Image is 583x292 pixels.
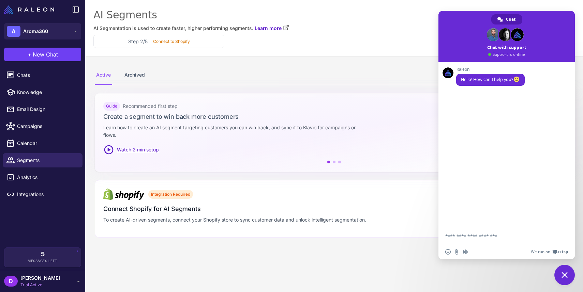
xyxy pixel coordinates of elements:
span: Analytics [17,174,77,181]
span: Knowledge [17,88,77,96]
h3: Create a segment to win back more customers [103,112,565,121]
span: Insert an emoji [445,249,451,255]
div: Chat [491,14,522,25]
div: Archived [123,66,146,85]
span: Chat [506,14,515,25]
div: A [7,26,20,37]
a: Knowledge [3,85,83,99]
p: Learn how to create an AI segment targeting customers you can win back, and sync it to Klavio for... [103,124,365,139]
div: D [4,276,18,287]
span: + [28,50,31,59]
span: Campaigns [17,123,77,130]
span: Recommended first step [123,102,178,110]
img: Raleon Logo [4,5,54,14]
div: AI Segments [93,8,575,22]
span: Segments [17,157,77,164]
span: Chats [17,71,77,79]
span: Watch 2 min setup [117,146,159,153]
a: Calendar [3,136,83,150]
div: Guide [103,102,120,111]
h3: Connect Shopify for AI Segments [103,204,502,213]
div: Active [95,66,112,85]
span: [PERSON_NAME] [20,274,60,282]
button: +New Chat [4,48,81,61]
span: Send a file [454,249,460,255]
a: Integrations [3,187,83,201]
textarea: Compose your message... [445,233,553,239]
a: Learn more [255,25,289,32]
span: 5 [41,251,45,257]
span: Hello! How can I help you? [461,77,520,82]
button: AAroma360 [4,23,81,39]
a: Analytics [3,170,83,184]
span: Raleon [456,67,525,72]
span: Email Design [17,106,77,113]
a: Campaigns [3,119,83,133]
span: New Chat [33,50,58,59]
span: Integrations [17,191,77,198]
a: Segments [3,153,83,167]
img: Shopify [103,189,144,200]
div: Close chat [554,265,575,285]
span: AI Segmentation is used to create faster, higher performing segments. [93,25,253,32]
p: Connect to Shopify [153,38,190,45]
a: Chats [3,68,83,82]
span: Crisp [558,249,568,255]
span: Messages Left [28,258,58,263]
h3: Step 2/5 [128,38,148,45]
span: Trial Active [20,282,60,288]
a: We run onCrisp [531,249,568,255]
span: Calendar [17,140,77,147]
a: Email Design [3,102,83,116]
a: Raleon Logo [4,5,57,14]
span: We run on [531,249,550,255]
span: Audio message [463,249,468,255]
p: To create AI-driven segments, connect your Shopify store to sync customer data and unlock intelli... [103,216,502,224]
span: Aroma360 [23,28,48,35]
div: Integration Required [148,190,193,199]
